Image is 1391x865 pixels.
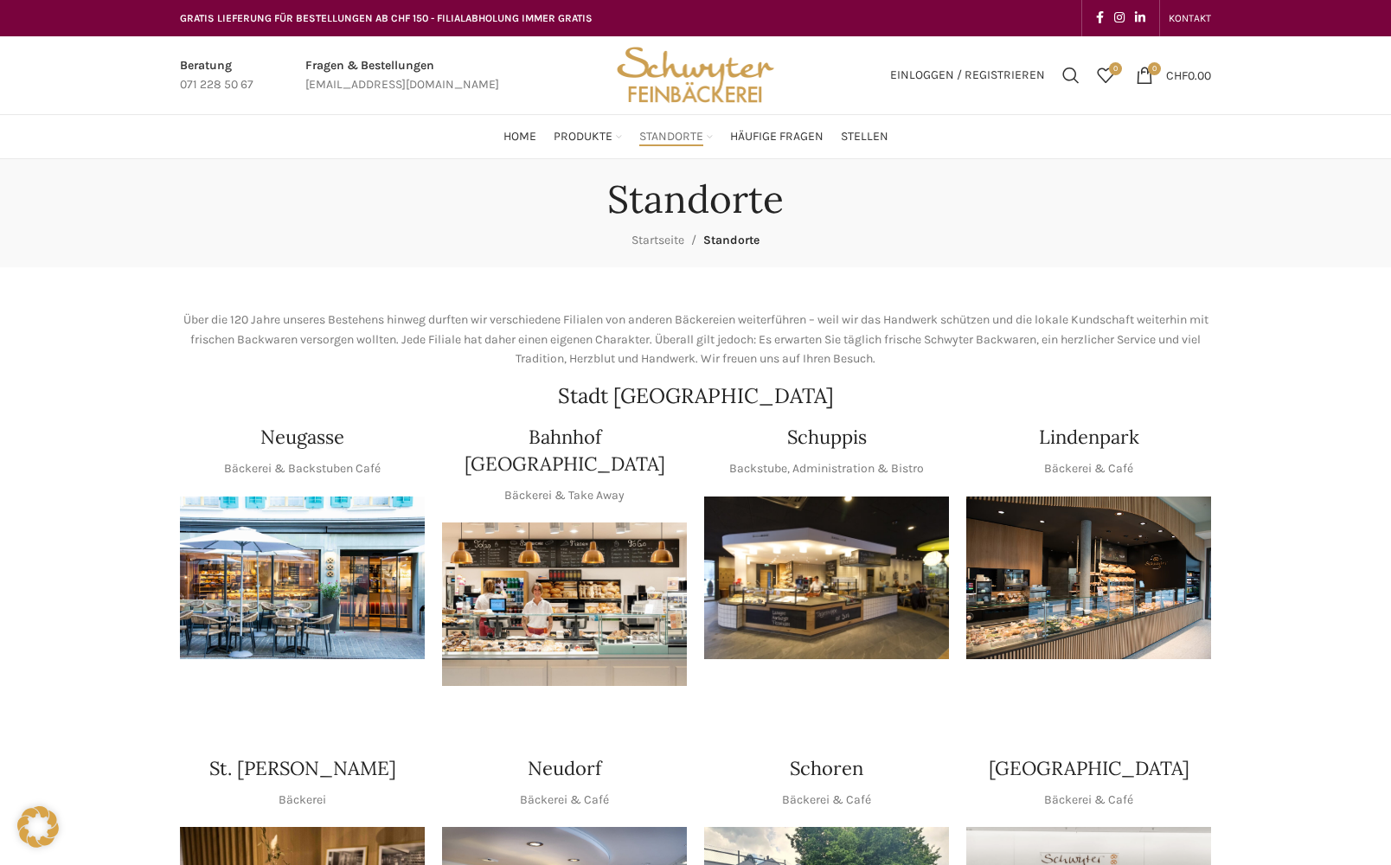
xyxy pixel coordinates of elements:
[554,129,612,145] span: Produkte
[1169,1,1211,35] a: KONTAKT
[787,424,867,451] h4: Schuppis
[1166,67,1188,82] span: CHF
[890,69,1045,81] span: Einloggen / Registrieren
[209,755,396,782] h4: St. [PERSON_NAME]
[520,791,609,810] p: Bäckerei & Café
[1160,1,1220,35] div: Secondary navigation
[1091,6,1109,30] a: Facebook social link
[639,129,703,145] span: Standorte
[730,119,824,154] a: Häufige Fragen
[966,497,1211,660] img: 017-e1571925257345
[730,129,824,145] span: Häufige Fragen
[881,58,1054,93] a: Einloggen / Registrieren
[503,119,536,154] a: Home
[611,67,780,81] a: Site logo
[442,522,687,686] img: Bahnhof St. Gallen
[504,486,625,505] p: Bäckerei & Take Away
[729,459,924,478] p: Backstube, Administration & Bistro
[790,755,863,782] h4: Schoren
[1109,6,1130,30] a: Instagram social link
[607,176,784,222] h1: Standorte
[639,119,713,154] a: Standorte
[180,497,425,660] img: Neugasse
[1169,12,1211,24] span: KONTAKT
[782,791,871,810] p: Bäckerei & Café
[503,129,536,145] span: Home
[611,36,780,114] img: Bäckerei Schwyter
[1088,58,1123,93] div: Meine Wunschliste
[1166,67,1211,82] bdi: 0.00
[1088,58,1123,93] a: 0
[180,311,1211,368] p: Über die 120 Jahre unseres Bestehens hinweg durften wir verschiedene Filialen von anderen Bäckere...
[841,129,888,145] span: Stellen
[1044,791,1133,810] p: Bäckerei & Café
[1130,6,1151,30] a: Linkedin social link
[703,233,760,247] span: Standorte
[528,755,601,782] h4: Neudorf
[305,56,499,95] a: Infobox link
[442,424,687,477] h4: Bahnhof [GEOGRAPHIC_DATA]
[171,119,1220,154] div: Main navigation
[1039,424,1139,451] h4: Lindenpark
[1054,58,1088,93] a: Suchen
[180,386,1211,407] h2: Stadt [GEOGRAPHIC_DATA]
[1109,62,1122,75] span: 0
[554,119,622,154] a: Produkte
[841,119,888,154] a: Stellen
[180,12,593,24] span: GRATIS LIEFERUNG FÜR BESTELLUNGEN AB CHF 150 - FILIALABHOLUNG IMMER GRATIS
[1127,58,1220,93] a: 0 CHF0.00
[989,755,1189,782] h4: [GEOGRAPHIC_DATA]
[704,497,949,660] img: 150130-Schwyter-013
[279,791,326,810] p: Bäckerei
[224,459,381,478] p: Bäckerei & Backstuben Café
[260,424,344,451] h4: Neugasse
[1044,459,1133,478] p: Bäckerei & Café
[1148,62,1161,75] span: 0
[180,56,253,95] a: Infobox link
[631,233,684,247] a: Startseite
